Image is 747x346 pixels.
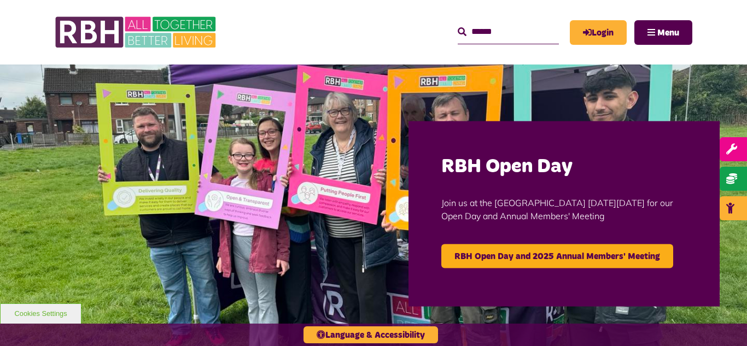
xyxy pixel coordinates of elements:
[698,297,747,346] iframe: Netcall Web Assistant for live chat
[304,326,438,343] button: Language & Accessibility
[441,179,687,238] p: Join us at the [GEOGRAPHIC_DATA] [DATE][DATE] for our Open Day and Annual Members' Meeting
[441,244,673,268] a: RBH Open Day and 2025 Annual Members' Meeting
[55,11,219,54] img: RBH
[570,20,627,45] a: MyRBH
[657,28,679,37] span: Menu
[441,154,687,179] h2: RBH Open Day
[634,20,692,45] button: Navigation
